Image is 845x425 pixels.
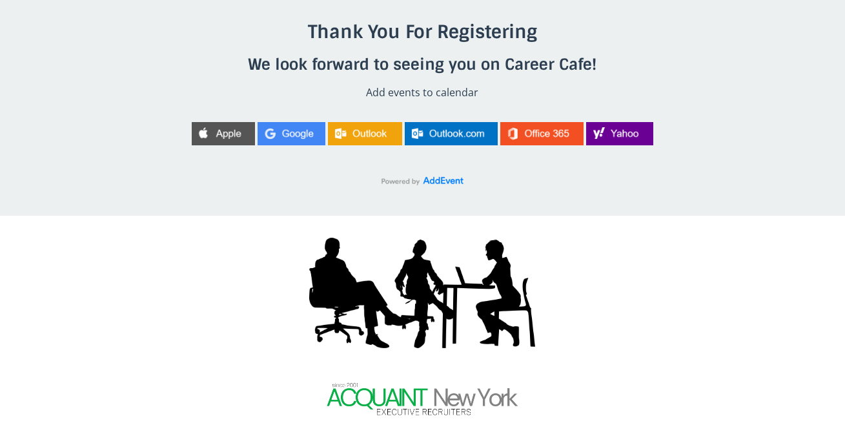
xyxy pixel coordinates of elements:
[258,122,325,145] img: Google
[586,125,653,140] a: Yahoo
[586,122,653,145] img: Yahoo
[500,122,584,145] img: Office 365
[123,21,722,44] h3: Thank You For Registering
[192,122,255,145] img: Apple
[328,122,402,145] img: Outlook
[405,122,498,145] img: Outlook.com
[325,380,519,417] img: 58f328f-c01-b0f6-6e18-c8d7c027583_48d72acf-3dc7-4f83-947d-5f1173b3d2f6.png
[192,125,255,140] a: Apple
[309,236,535,349] img: 811a87a-cc3b-f3d-1078-ea44ae02e82d_62844e1a-7e4b-4509-a089-ae941d18ca15.png
[328,125,402,140] a: Outlook
[500,125,584,140] a: Office 365
[405,125,498,140] a: Outlook.com
[258,125,325,140] a: Google
[123,54,722,74] h4: We look forward to seeing you on Career Cafe!
[123,85,722,101] p: Add events to calendar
